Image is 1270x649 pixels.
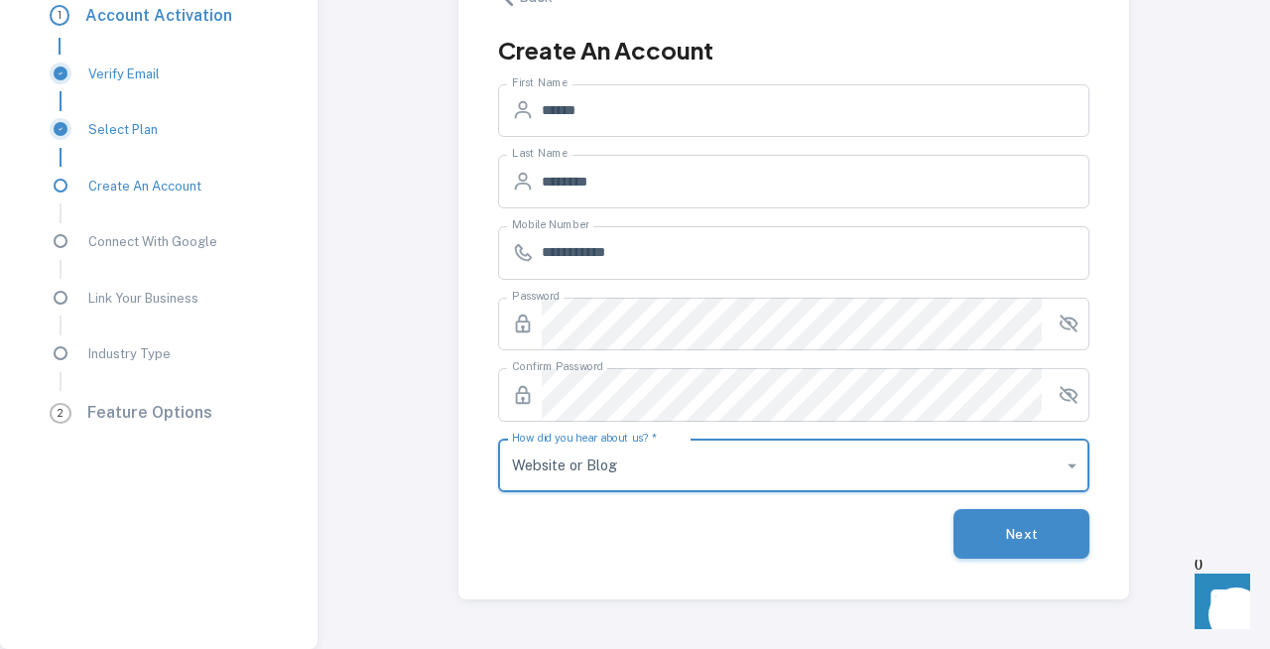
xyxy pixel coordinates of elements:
[88,345,171,364] p: Industry Type
[88,65,160,84] p: Verify Email
[50,5,69,26] span: 1
[512,359,603,375] label: Confirm Password
[512,146,568,162] label: Last Name
[498,32,713,67] h1: Create An Account
[512,431,691,447] label: How did you hear about us? *
[85,5,232,28] p: Account Activation
[88,290,198,309] p: Link Your Business
[50,403,71,424] span: 2
[88,233,217,252] p: Connect With Google
[88,178,201,196] p: Create An Account
[953,509,1090,559] button: Next
[88,121,158,140] p: Select Plan
[512,217,588,233] label: Mobile Number
[1050,376,1087,414] button: toggle password visibility
[498,440,1090,493] div: Website or Blog
[512,75,568,91] label: First Name
[87,402,212,425] p: Feature Options
[1050,305,1087,342] button: toggle password visibility
[1176,560,1261,645] iframe: Front Chat
[512,289,560,305] label: Password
